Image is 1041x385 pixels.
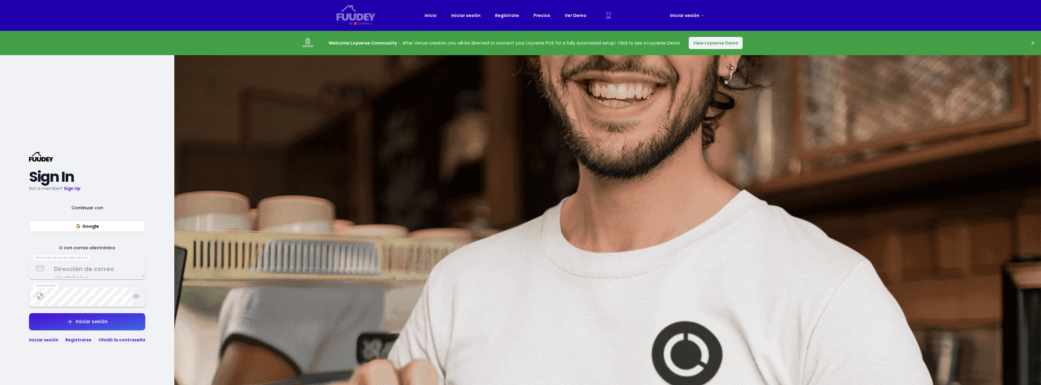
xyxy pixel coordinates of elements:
a: Iniciar sesión [29,337,58,343]
div: Iniciar sesión [73,319,108,324]
p: Not a member? [29,185,145,192]
div: Dirección de correo electrónico [33,255,90,260]
svg: {/* Added fill="currentColor" here */} {/* This rectangle defines the background. Its explicit fi... [29,152,53,162]
a: Inicio [425,12,437,19]
div: By [349,21,353,26]
h2: Sign In [29,171,145,182]
button: Google [29,221,145,232]
button: View Loyverse Demo [689,37,743,49]
a: Registrarse [65,337,91,343]
span: O con correo electrónico [52,244,123,251]
strong: Welcome Loyverse Community [329,40,397,46]
svg: {/* Added fill="currentColor" here */} {/* This rectangle defines the background. Its explicit fi... [337,5,375,21]
a: Ver Demo [565,12,586,19]
a: Olvidó la contraseña [98,337,145,343]
a: Iniciar sesión [670,12,704,19]
div: Contraseña [33,283,58,288]
a: Iniciar sesión [451,12,481,19]
button: Iniciar sesión [29,313,145,330]
div: Orderlina [358,21,372,26]
a: Precios [534,12,550,19]
a: Sign Up [64,185,80,191]
p: After Venue creation you will be directed to connect your Loyverse POS for a fully automated setu... [329,39,680,47]
span: → [700,12,704,18]
a: Regístrate [495,12,519,19]
span: Continuar con [64,204,110,211]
